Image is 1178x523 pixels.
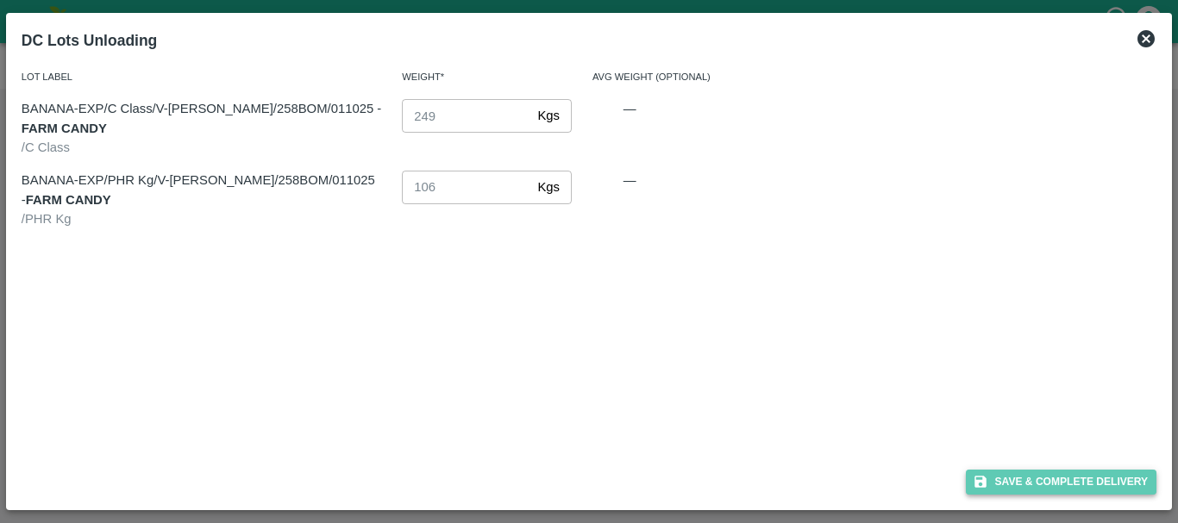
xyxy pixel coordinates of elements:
[26,193,111,207] strong: FARM CANDY
[22,171,381,209] p: BANANA-EXP/PHR Kg/V-[PERSON_NAME]/258BOM/011025 -
[572,150,667,228] div: —
[572,78,667,157] div: —
[537,177,560,196] p: Kgs
[537,106,560,125] p: Kgs
[22,99,381,138] p: BANANA-EXP/C Class/V-[PERSON_NAME]/258BOM/011025 -
[22,121,107,135] strong: FARM CANDY
[966,470,1157,495] button: Save & Complete Delivery
[22,32,157,49] b: DC Lots Unloading
[22,209,381,228] div: / PHR Kg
